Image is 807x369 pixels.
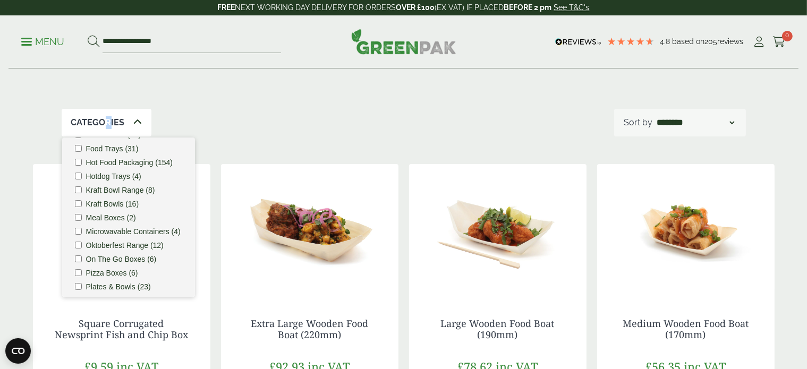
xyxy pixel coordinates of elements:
[624,116,652,129] p: Sort by
[86,173,141,180] label: Hotdog Trays (4)
[623,317,749,341] a: Medium Wooden Food Boat (170mm)
[86,283,151,290] label: Plates & Bowls (23)
[86,159,173,166] label: Hot Food Packaging (154)
[86,200,139,208] label: Kraft Bowls (16)
[660,37,672,46] span: 4.8
[409,164,587,297] img: Large Wooden Boat 190mm with food contents 2920004AD
[221,164,398,297] img: Extra Large Wooden Boat 220mm with food contents V2 2920004AE
[396,3,435,12] strong: OVER £100
[21,36,64,46] a: Menu
[55,317,188,341] a: Square Corrugated Newsprint Fish and Chip Box
[218,3,235,12] strong: FREE
[772,34,786,50] a: 0
[86,131,141,139] label: Food Boxes (10)
[86,145,139,152] label: Food Trays (31)
[33,164,210,297] img: 2520069 Square News Fish n Chip Corrugated Box - Open with Chips
[607,37,655,46] div: 4.79 Stars
[772,37,786,47] i: Cart
[21,36,64,48] p: Menu
[655,116,736,129] select: Shop order
[86,228,181,235] label: Microwavable Containers (4)
[86,269,138,277] label: Pizza Boxes (6)
[504,3,552,12] strong: BEFORE 2 pm
[71,116,125,129] p: Categories
[717,37,743,46] span: reviews
[86,214,136,221] label: Meal Boxes (2)
[672,37,704,46] span: Based on
[441,317,555,341] a: Large Wooden Food Boat (190mm)
[86,186,155,194] label: Kraft Bowl Range (8)
[753,37,766,47] i: My Account
[351,29,456,54] img: GreenPak Supplies
[554,3,590,12] a: See T&C's
[555,38,601,46] img: REVIEWS.io
[704,37,717,46] span: 205
[86,255,157,263] label: On The Go Boxes (6)
[597,164,775,297] img: Medium Wooden Boat 170mm with food contents V2 2920004AC 1
[5,338,31,364] button: Open CMP widget
[251,317,368,341] a: Extra Large Wooden Food Boat (220mm)
[86,242,164,249] label: Oktoberfest Range (12)
[782,31,793,41] span: 0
